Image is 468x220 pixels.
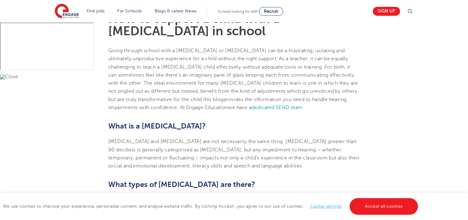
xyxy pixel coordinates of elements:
span: . At Engage Education [177,105,228,110]
span: What is a [MEDICAL_DATA]? [108,122,206,130]
a: Blogs & Latest News [155,9,197,13]
a: Find jobs [87,9,105,13]
span: The ideal environment for many [MEDICAL_DATA] children to learn is one in which they are not sing... [108,80,358,102]
a: Cookie settings [310,204,342,209]
img: Engage Education [55,4,79,19]
a: For Schools [117,9,142,13]
span: We use cookies to improve your experience, personalise content, and analyse website traffic. By c... [3,204,419,209]
span: Schools looking for staff [218,9,258,14]
a: Accept all cookies [350,198,418,215]
span: What types of [MEDICAL_DATA] are there? [108,180,255,189]
span: [MEDICAL_DATA] and [MEDICAL_DATA] are not necessarily the same thing. [MEDICAL_DATA] greater than... [108,139,359,169]
span: Recruit [264,9,278,14]
a: dedicated SEND team [251,105,303,110]
a: Sign up [373,7,400,16]
span: Close [5,74,18,79]
a: Recruit [259,7,283,16]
